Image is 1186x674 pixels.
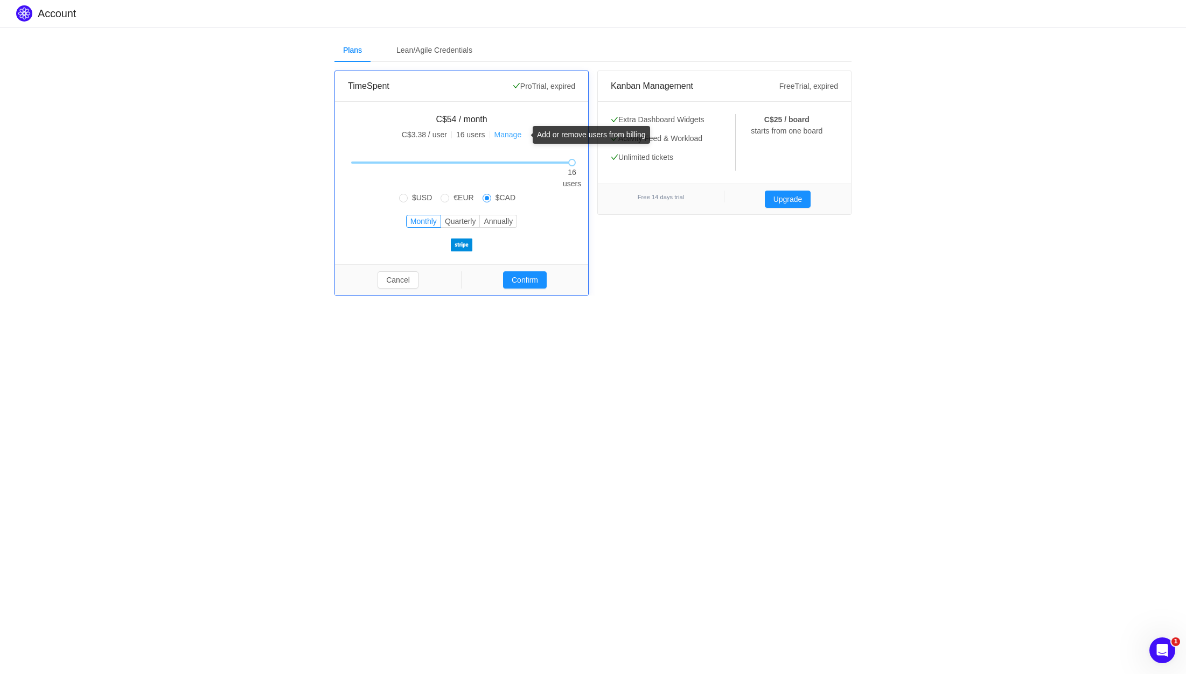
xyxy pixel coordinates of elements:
span: Quarterly [445,217,476,226]
span: Annually [484,217,513,226]
div: Plans [334,38,371,62]
div: Kanban Management [611,71,779,101]
span: Free [779,82,795,90]
span: Monthly [410,217,437,226]
span: $CAD [491,193,520,202]
span: Pro [513,82,532,90]
i: icon: check [611,116,618,123]
span: 16 users [563,167,581,189]
button: Upgrade [765,191,811,208]
img: Quantify [16,5,32,22]
span: Extra Dashboard Widgets [611,115,704,124]
h2: Account [38,5,949,22]
iframe: Intercom live chat [1149,637,1175,663]
span: €EUR [449,193,478,202]
h3: C$54 / month [348,114,575,125]
span: Trial, expired [795,82,838,90]
small: Free 14 days trial [638,194,684,200]
strong: C$25 / board [764,115,810,124]
i: icon: check [611,153,618,161]
div: TimeSpent [348,71,513,101]
div: Add or remove users from billing [533,126,650,144]
span: 1 [1171,637,1180,646]
button: Cancel [378,271,418,289]
span: Unlimited tickets [611,153,673,162]
button: Confirm [503,271,547,289]
a: Manage [494,130,522,139]
span: $USD [408,193,436,202]
div: Lean/Agile Credentials [388,38,481,62]
span: Trial, expired [532,82,575,90]
i: icon: check [513,82,520,89]
span: Activity Feed & Workload [611,134,702,143]
div: C$3.38 / user 16 users [348,114,575,251]
img: XeHftlfZ2AAAAAElFTkSuQmCC [451,238,472,251]
span: starts from one board [751,127,822,135]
